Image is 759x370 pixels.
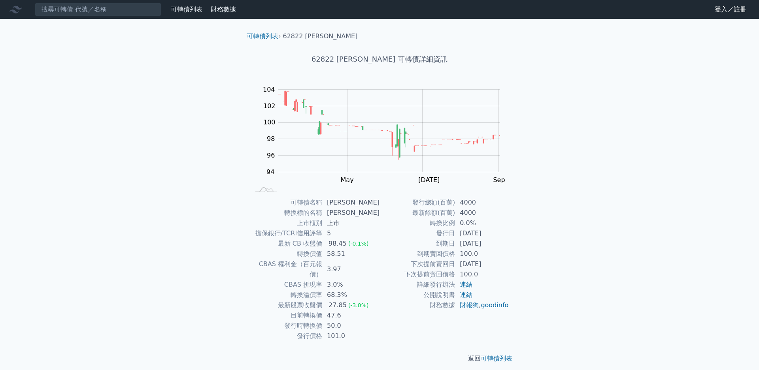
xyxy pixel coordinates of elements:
[379,208,455,218] td: 最新餘額(百萬)
[379,197,455,208] td: 發行總額(百萬)
[283,32,358,41] li: 62822 [PERSON_NAME]
[708,3,753,16] a: 登入／註冊
[322,321,379,331] td: 50.0
[263,102,276,110] tspan: 102
[322,249,379,259] td: 58.51
[259,86,512,184] g: Chart
[266,168,274,176] tspan: 94
[250,280,322,290] td: CBAS 折現率
[379,300,455,310] td: 財務數據
[327,300,348,310] div: 27.85
[455,208,509,218] td: 4000
[211,6,236,13] a: 財務數據
[250,310,322,321] td: 目前轉換價
[322,280,379,290] td: 3.0%
[250,321,322,331] td: 發行時轉換價
[250,218,322,228] td: 上市櫃別
[327,239,348,249] div: 98.45
[455,228,509,239] td: [DATE]
[250,290,322,300] td: 轉換溢價率
[240,54,519,65] h1: 62822 [PERSON_NAME] 可轉債詳細資訊
[418,176,440,184] tspan: [DATE]
[341,176,354,184] tspan: May
[250,331,322,341] td: 發行價格
[379,249,455,259] td: 到期賣回價格
[263,86,275,93] tspan: 104
[719,332,759,370] iframe: Chat Widget
[250,259,322,280] td: CBAS 權利金（百元報價）
[348,240,369,247] span: (-0.1%)
[379,218,455,228] td: 轉換比例
[250,249,322,259] td: 轉換價值
[322,197,379,208] td: [PERSON_NAME]
[240,354,519,363] p: 返回
[379,290,455,300] td: 公開說明書
[250,300,322,310] td: 最新股票收盤價
[250,239,322,249] td: 最新 CB 收盤價
[322,290,379,300] td: 68.3%
[267,152,275,159] tspan: 96
[379,269,455,280] td: 下次提前賣回價格
[250,208,322,218] td: 轉換標的名稱
[247,32,278,40] a: 可轉債列表
[481,301,508,309] a: goodinfo
[348,302,369,308] span: (-3.0%)
[455,239,509,249] td: [DATE]
[379,228,455,239] td: 發行日
[455,269,509,280] td: 100.0
[481,355,512,362] a: 可轉債列表
[35,3,161,16] input: 搜尋可轉債 代號／名稱
[322,259,379,280] td: 3.97
[322,310,379,321] td: 47.6
[455,218,509,228] td: 0.0%
[322,228,379,239] td: 5
[455,197,509,208] td: 4000
[460,281,472,288] a: 連結
[263,118,276,126] tspan: 100
[455,249,509,259] td: 100.0
[322,331,379,341] td: 101.0
[267,135,275,143] tspan: 98
[250,228,322,239] td: 擔保銀行/TCRI信用評等
[322,218,379,228] td: 上市
[322,208,379,218] td: [PERSON_NAME]
[247,32,281,41] li: ›
[455,300,509,310] td: ,
[455,259,509,269] td: [DATE]
[379,259,455,269] td: 下次提前賣回日
[460,301,479,309] a: 財報狗
[493,176,505,184] tspan: Sep
[171,6,202,13] a: 可轉債列表
[460,291,472,299] a: 連結
[379,239,455,249] td: 到期日
[379,280,455,290] td: 詳細發行辦法
[250,197,322,208] td: 可轉債名稱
